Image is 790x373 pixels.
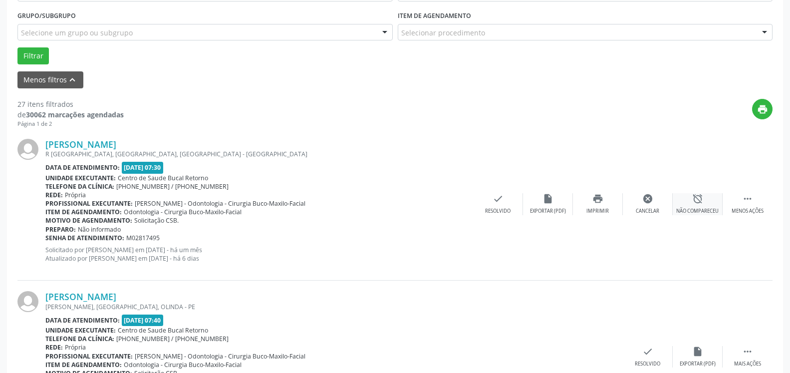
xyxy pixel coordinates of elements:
[742,346,753,357] i: 
[17,99,124,109] div: 27 itens filtrados
[642,193,653,204] i: cancel
[45,182,114,191] b: Telefone da clínica:
[17,8,76,24] label: Grupo/Subgrupo
[398,8,471,24] label: Item de agendamento
[493,193,504,204] i: check
[45,191,63,199] b: Rede:
[135,352,305,361] span: [PERSON_NAME] - Odontologia - Cirurgia Buco-Maxilo-Facial
[45,361,122,369] b: Item de agendamento:
[45,163,120,172] b: Data de atendimento:
[135,199,305,208] span: [PERSON_NAME] - Odontologia - Cirurgia Buco-Maxilo-Facial
[124,361,242,369] span: Odontologia - Cirurgia Buco-Maxilo-Facial
[17,139,38,160] img: img
[118,326,208,335] span: Centro de Saude Bucal Retorno
[692,193,703,204] i: alarm_off
[45,208,122,216] b: Item de agendamento:
[45,150,473,158] div: R [GEOGRAPHIC_DATA], [GEOGRAPHIC_DATA], [GEOGRAPHIC_DATA] - [GEOGRAPHIC_DATA]
[126,234,160,242] span: M02817495
[45,316,120,325] b: Data de atendimento:
[124,208,242,216] span: Odontologia - Cirurgia Buco-Maxilo-Facial
[45,352,133,361] b: Profissional executante:
[642,346,653,357] i: check
[65,191,86,199] span: Própria
[45,335,114,343] b: Telefone da clínica:
[635,361,660,368] div: Resolvido
[67,74,78,85] i: keyboard_arrow_up
[65,343,86,352] span: Própria
[45,225,76,234] b: Preparo:
[692,346,703,357] i: insert_drive_file
[636,208,659,215] div: Cancelar
[485,208,511,215] div: Resolvido
[45,216,132,225] b: Motivo de agendamento:
[21,27,133,38] span: Selecione um grupo ou subgrupo
[676,208,719,215] div: Não compareceu
[734,361,761,368] div: Mais ações
[116,182,229,191] span: [PHONE_NUMBER] / [PHONE_NUMBER]
[542,193,553,204] i: insert_drive_file
[116,335,229,343] span: [PHONE_NUMBER] / [PHONE_NUMBER]
[586,208,609,215] div: Imprimir
[732,208,764,215] div: Menos ações
[45,246,473,263] p: Solicitado por [PERSON_NAME] em [DATE] - há um mês Atualizado por [PERSON_NAME] em [DATE] - há 6 ...
[742,193,753,204] i: 
[122,162,164,173] span: [DATE] 07:30
[757,104,768,115] i: print
[17,291,38,312] img: img
[17,109,124,120] div: de
[134,216,179,225] span: Solicitação CSB.
[680,361,716,368] div: Exportar (PDF)
[45,139,116,150] a: [PERSON_NAME]
[45,326,116,335] b: Unidade executante:
[17,47,49,64] button: Filtrar
[122,315,164,326] span: [DATE] 07:40
[45,234,124,242] b: Senha de atendimento:
[45,199,133,208] b: Profissional executante:
[45,303,623,311] div: [PERSON_NAME], [GEOGRAPHIC_DATA], OLINDA - PE
[26,110,124,119] strong: 30062 marcações agendadas
[118,174,208,182] span: Centro de Saude Bucal Retorno
[592,193,603,204] i: print
[78,225,121,234] span: Não informado
[17,120,124,128] div: Página 1 de 2
[45,291,116,302] a: [PERSON_NAME]
[45,174,116,182] b: Unidade executante:
[45,343,63,352] b: Rede:
[17,71,83,89] button: Menos filtroskeyboard_arrow_up
[752,99,773,119] button: print
[530,208,566,215] div: Exportar (PDF)
[401,27,485,38] span: Selecionar procedimento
